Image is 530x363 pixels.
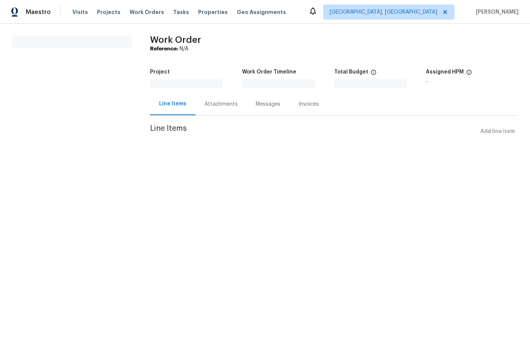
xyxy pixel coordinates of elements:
[426,79,518,84] div: -
[150,69,170,75] h5: Project
[473,8,519,16] span: [PERSON_NAME]
[205,100,238,108] div: Attachments
[97,8,120,16] span: Projects
[426,69,464,75] h5: Assigned HPM
[173,9,189,15] span: Tasks
[330,8,437,16] span: [GEOGRAPHIC_DATA], [GEOGRAPHIC_DATA]
[150,46,178,52] b: Reference:
[72,8,88,16] span: Visits
[371,69,377,79] span: The total cost of line items that have been proposed by Opendoor. This sum includes line items th...
[150,125,477,139] span: Line Items
[150,45,518,53] div: N/A
[299,100,319,108] div: Invoices
[26,8,51,16] span: Maestro
[198,8,228,16] span: Properties
[237,8,286,16] span: Geo Assignments
[159,100,186,108] div: Line Items
[466,69,472,79] span: The hpm assigned to this work order.
[130,8,164,16] span: Work Orders
[150,35,201,44] span: Work Order
[242,69,296,75] h5: Work Order Timeline
[256,100,280,108] div: Messages
[334,69,368,75] h5: Total Budget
